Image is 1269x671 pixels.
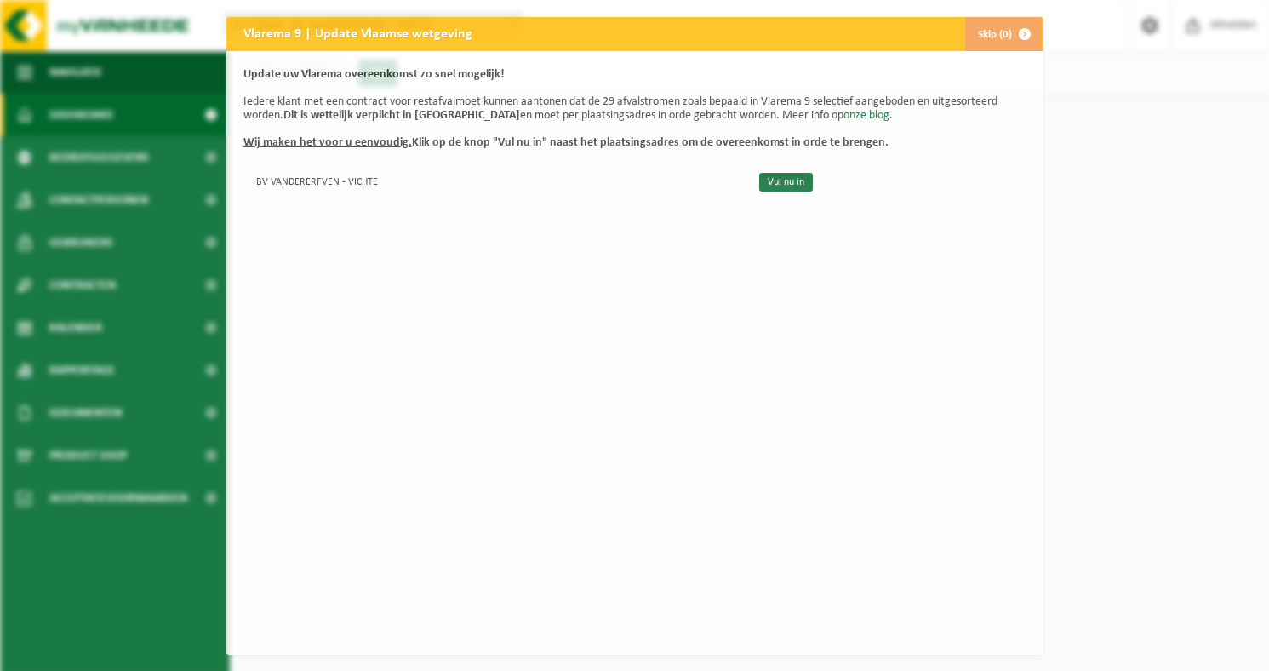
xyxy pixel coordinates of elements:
[243,136,889,149] b: Klik op de knop "Vul nu in" naast het plaatsingsadres om de overeenkomst in orde te brengen.
[964,17,1042,51] button: Skip (0)
[226,17,489,49] h2: Vlarema 9 | Update Vlaamse wetgeving
[243,68,505,81] b: Update uw Vlarema overeenkomst zo snel mogelijk!
[243,68,1026,150] p: moet kunnen aantonen dat de 29 afvalstromen zoals bepaald in Vlarema 9 selectief aangeboden en ui...
[243,95,455,108] u: Iedere klant met een contract voor restafval
[843,109,893,122] a: onze blog.
[759,173,813,192] a: Vul nu in
[243,167,745,195] td: BV VANDERERFVEN - VICHTE
[243,136,412,149] u: Wij maken het voor u eenvoudig.
[283,109,520,122] b: Dit is wettelijk verplicht in [GEOGRAPHIC_DATA]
